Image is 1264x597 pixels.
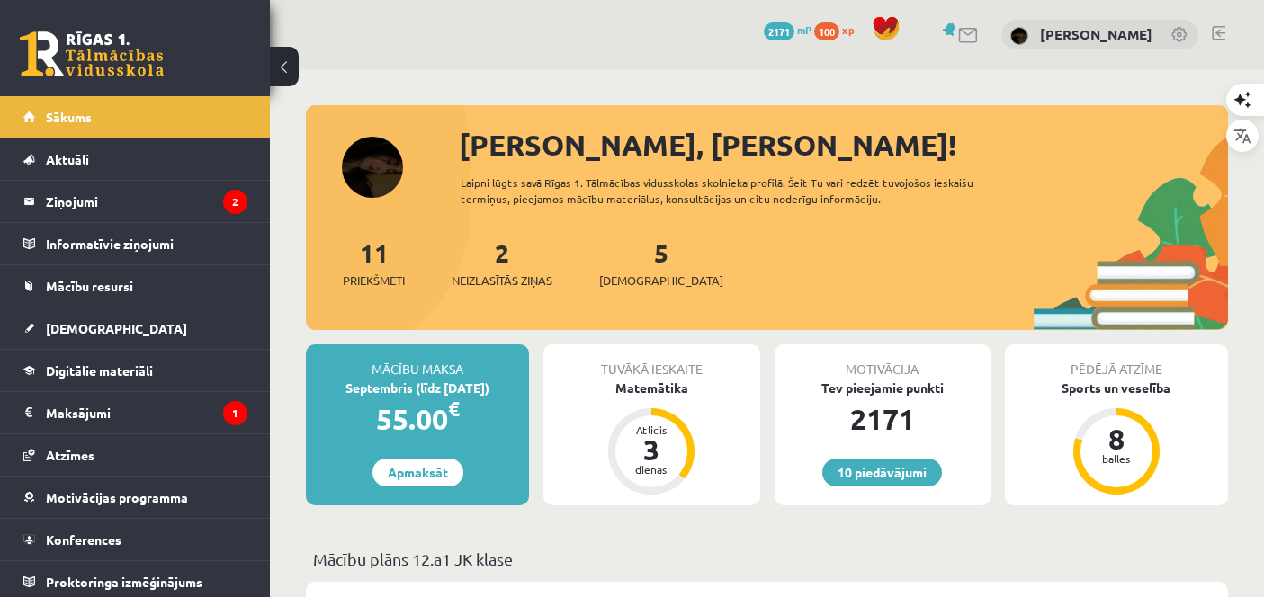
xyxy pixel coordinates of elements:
[814,22,863,37] a: 100 xp
[223,401,247,425] i: 1
[46,362,153,379] span: Digitālie materiāli
[461,174,1014,207] div: Laipni lūgts savā Rīgas 1. Tālmācības vidusskolas skolnieka profilā. Šeit Tu vari redzēt tuvojošo...
[46,489,188,505] span: Motivācijas programma
[23,519,247,560] a: Konferences
[46,278,133,294] span: Mācību resursi
[306,379,529,397] div: Septembris (līdz [DATE])
[46,181,247,222] legend: Ziņojumi
[797,22,811,37] span: mP
[46,392,247,433] legend: Maksājumi
[543,379,759,397] div: Matemātika
[452,272,552,290] span: Neizlasītās ziņas
[23,477,247,518] a: Motivācijas programma
[842,22,854,37] span: xp
[1005,379,1228,397] div: Sports un veselība
[23,181,247,222] a: Ziņojumi2
[1010,27,1028,45] img: Beāte Kitija Anaņko
[775,397,991,441] div: 2171
[46,223,247,264] legend: Informatīvie ziņojumi
[452,236,552,290] a: 2Neizlasītās ziņas
[1005,344,1228,379] div: Pēdējā atzīme
[313,547,1221,571] p: Mācību plāns 12.a1 JK klase
[459,123,1228,166] div: [PERSON_NAME], [PERSON_NAME]!
[23,307,247,349] a: [DEMOGRAPHIC_DATA]
[448,396,460,422] span: €
[23,223,247,264] a: Informatīvie ziņojumi
[624,424,678,435] div: Atlicis
[23,392,247,433] a: Maksājumi1
[624,435,678,464] div: 3
[543,379,759,497] a: Matemātika Atlicis 3 dienas
[822,459,942,486] a: 10 piedāvājumi
[223,190,247,214] i: 2
[599,236,723,290] a: 5[DEMOGRAPHIC_DATA]
[46,447,94,463] span: Atzīmes
[764,22,794,40] span: 2171
[775,379,991,397] div: Tev pieejamie punkti
[814,22,839,40] span: 100
[46,151,89,167] span: Aktuāli
[372,459,463,486] a: Apmaksāt
[23,96,247,138] a: Sākums
[775,344,991,379] div: Motivācija
[343,272,405,290] span: Priekšmeti
[306,344,529,379] div: Mācību maksa
[23,434,247,476] a: Atzīmes
[1089,453,1143,464] div: balles
[543,344,759,379] div: Tuvākā ieskaite
[1040,25,1152,43] a: [PERSON_NAME]
[46,109,92,125] span: Sākums
[306,397,529,441] div: 55.00
[1089,424,1143,453] div: 8
[46,531,121,548] span: Konferences
[46,320,187,336] span: [DEMOGRAPHIC_DATA]
[46,574,202,590] span: Proktoringa izmēģinājums
[343,236,405,290] a: 11Priekšmeti
[23,350,247,391] a: Digitālie materiāli
[599,272,723,290] span: [DEMOGRAPHIC_DATA]
[1005,379,1228,497] a: Sports un veselība 8 balles
[20,31,164,76] a: Rīgas 1. Tālmācības vidusskola
[23,265,247,307] a: Mācību resursi
[23,138,247,180] a: Aktuāli
[624,464,678,475] div: dienas
[764,22,811,37] a: 2171 mP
